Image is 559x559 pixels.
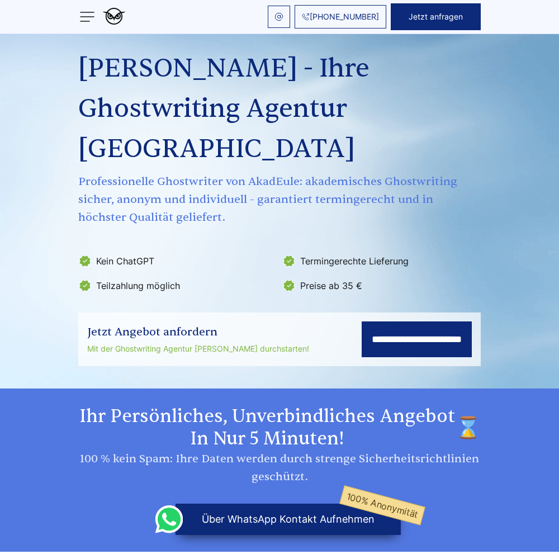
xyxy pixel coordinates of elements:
img: email [274,12,283,21]
div: Mit der Ghostwriting Agentur [PERSON_NAME] durchstarten! [87,342,309,356]
div: Jetzt Angebot anfordern [87,323,309,341]
a: [PHONE_NUMBER] [295,5,386,29]
button: Jetzt anfragen [391,3,481,30]
li: Termingerechte Lieferung [282,252,480,270]
button: über WhatsApp Kontakt aufnehmen100% Anonymität [176,504,401,535]
li: Preise ab 35 € [282,277,480,295]
img: logo [103,8,125,25]
span: [PHONE_NUMBER] [310,12,379,21]
h2: Ihr persönliches, unverbindliches Angebot in nur 5 Minuten! [78,405,481,450]
img: Phone [302,13,310,21]
span: Professionelle Ghostwriter von AkadEule: akademisches Ghostwriting sicher, anonym und individuell... [78,173,481,226]
span: 100% Anonymität [339,485,425,525]
img: time [456,405,481,450]
img: menu [78,8,96,26]
li: Kein ChatGPT [78,252,276,270]
div: 100 % kein Spam: Ihre Daten werden durch strenge Sicherheitsrichtlinien geschützt. [78,450,481,486]
li: Teilzahlung möglich [78,277,276,295]
h1: [PERSON_NAME] - Ihre Ghostwriting Agentur [GEOGRAPHIC_DATA] [78,49,481,169]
